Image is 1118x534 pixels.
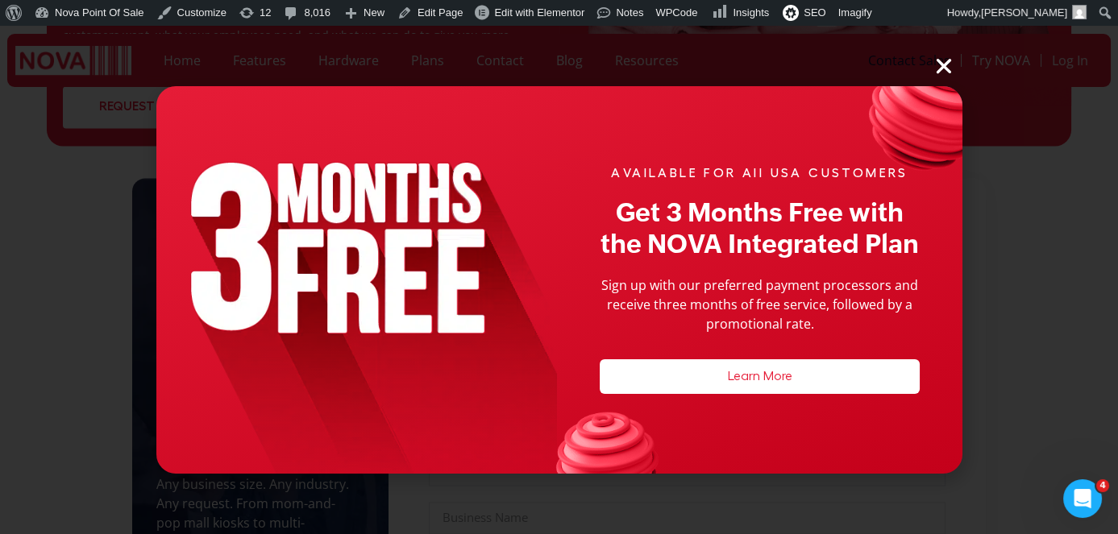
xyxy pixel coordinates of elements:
p: Sign up with our preferred payment processors and receive three months of free service, followed ... [600,275,919,333]
a: Learn More [727,370,792,383]
h2: Get 3 Months Free with the NOVA Integrated Plan [600,197,919,259]
a: Close [933,56,962,77]
span: [PERSON_NAME] [981,6,1067,19]
span: 4 [1096,479,1109,492]
iframe: Intercom live chat [1063,479,1102,518]
span: Edit with Elementor [494,6,584,19]
span: Insights [733,6,769,19]
h2: AVAILABLE FOR All USA CUSTOMERS [611,166,908,181]
span: SEO [804,6,825,19]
